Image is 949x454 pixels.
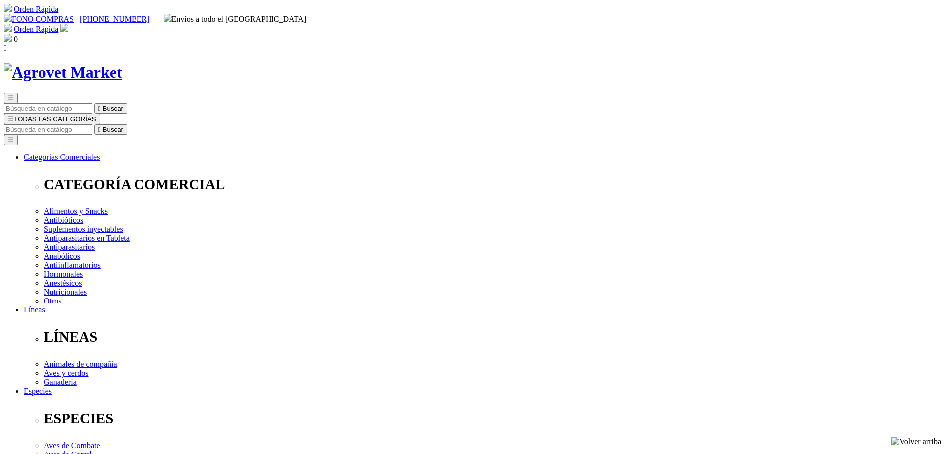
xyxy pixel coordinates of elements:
img: Volver arriba [891,437,941,446]
span: Buscar [103,105,123,112]
button:  Buscar [94,103,127,114]
span: ☰ [8,94,14,102]
a: Especies [24,387,52,395]
a: Aves de Combate [44,441,100,450]
a: Antiinflamatorios [44,261,101,269]
img: Agrovet Market [4,63,122,82]
a: Nutricionales [44,288,87,296]
a: Otros [44,297,62,305]
a: Antibióticos [44,216,83,224]
a: Líneas [24,305,45,314]
a: Orden Rápida [14,25,58,33]
i:  [98,126,101,133]
a: Hormonales [44,270,83,278]
p: CATEGORÍA COMERCIAL [44,176,945,193]
img: delivery-truck.svg [164,14,172,22]
a: Aves y cerdos [44,369,88,377]
a: Animales de compañía [44,360,117,368]
p: LÍNEAS [44,329,945,345]
img: user.svg [60,24,68,32]
span: 0 [14,35,18,43]
a: Antiparasitarios en Tableta [44,234,130,242]
p: ESPECIES [44,410,945,427]
span: Buscar [103,126,123,133]
a: Categorías Comerciales [24,153,100,161]
img: shopping-cart.svg [4,4,12,12]
a: Anabólicos [44,252,80,260]
span: Envíos a todo el [GEOGRAPHIC_DATA] [164,15,307,23]
img: phone.svg [4,14,12,22]
a: Orden Rápida [14,5,58,13]
a: Alimentos y Snacks [44,207,108,215]
button: ☰TODAS LAS CATEGORÍAS [4,114,100,124]
a: FONO COMPRAS [4,15,74,23]
input: Buscar [4,103,92,114]
button:  Buscar [94,124,127,135]
input: Buscar [4,124,92,135]
a: Ganadería [44,378,77,386]
a: Acceda a su cuenta de cliente [60,25,68,33]
a: [PHONE_NUMBER] [80,15,149,23]
button: ☰ [4,93,18,103]
a: Antiparasitarios [44,243,95,251]
i:  [4,44,7,52]
img: shopping-bag.svg [4,34,12,42]
i:  [98,105,101,112]
img: shopping-cart.svg [4,24,12,32]
button: ☰ [4,135,18,145]
a: Suplementos inyectables [44,225,123,233]
a: Anestésicos [44,279,82,287]
span: ☰ [8,115,14,123]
